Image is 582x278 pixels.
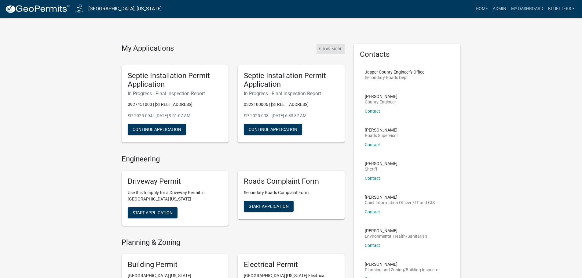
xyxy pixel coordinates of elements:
a: Contact [365,243,380,248]
h4: My Applications [122,44,174,53]
p: 0322100006 | [STREET_ADDRESS] [244,101,339,108]
a: Admin [490,3,509,15]
a: Contact [365,176,380,181]
p: Chief Information Officer / IT and GIS [365,200,435,205]
p: [PERSON_NAME] [365,161,397,166]
h6: In Progress - Final Inspection Report [244,91,339,96]
a: [GEOGRAPHIC_DATA], [US_STATE] [88,4,162,14]
p: [PERSON_NAME] [365,229,427,233]
h5: Building Permit [128,260,222,269]
h5: Septic Installation Permit Application [244,71,339,89]
h5: Septic Installation Permit Application [128,71,222,89]
button: Show More [317,44,345,54]
p: Jasper County Engineer's Office [365,70,424,74]
h5: Electrical Permit [244,260,339,269]
a: Contact [365,142,380,147]
p: SP-2025-094 - [DATE] 9:51:07 AM [128,113,222,119]
p: Planning and Zoning/Building Inspector [365,268,440,272]
p: Use this to apply for a Driveway Permit in [GEOGRAPHIC_DATA] [US_STATE] [128,190,222,202]
p: Roads Supervisor [365,133,398,138]
img: Jasper County, Iowa [75,5,83,13]
p: Secondary Roads Complaint Form [244,190,339,196]
h5: Contacts [360,50,455,59]
p: [PERSON_NAME] [365,128,398,132]
button: Continue Application [244,124,302,135]
p: SP-2025-093 - [DATE] 6:33:37 AM [244,113,339,119]
span: Start Application [133,210,173,215]
p: Secondary Roads Dept [365,75,424,80]
span: Start Application [249,204,289,208]
a: Contact [365,109,380,114]
h6: In Progress - Final Inspection Report [128,91,222,96]
button: Start Application [128,207,178,218]
h4: Engineering [122,155,345,164]
button: Start Application [244,201,294,212]
p: [PERSON_NAME] [365,262,440,266]
h5: Roads Complaint Form [244,177,339,186]
button: Continue Application [128,124,186,135]
p: County Engineer [365,100,397,104]
p: Environmental Health/Sanitarian [365,234,427,238]
h5: Driveway Permit [128,177,222,186]
a: Contact [365,209,380,214]
p: 0927451003 | [STREET_ADDRESS] [128,101,222,108]
a: kluetters [546,3,577,15]
p: [PERSON_NAME] [365,94,397,99]
a: Home [473,3,490,15]
p: Sheriff [365,167,397,171]
p: [PERSON_NAME] [365,195,435,199]
h4: Planning & Zoning [122,238,345,247]
a: My Dashboard [509,3,546,15]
